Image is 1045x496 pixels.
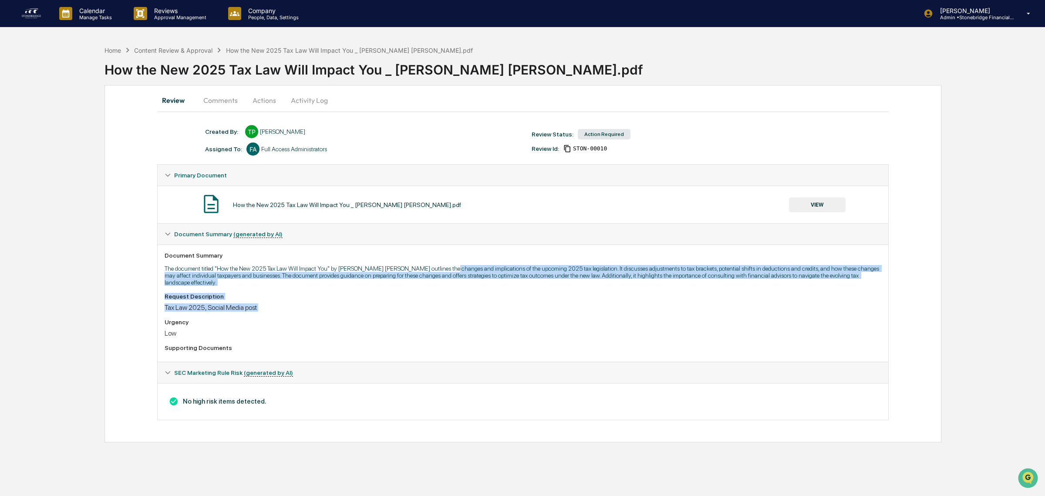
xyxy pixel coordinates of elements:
div: Primary Document [158,165,888,186]
button: Start new chat [148,69,158,80]
div: Created By: ‎ ‎ [205,128,241,135]
button: Actions [245,90,284,111]
span: Pylon [87,148,105,154]
p: Manage Tasks [72,14,116,20]
div: We're available if you need us! [30,75,110,82]
div: Tax Law 2025, Social Media post [165,303,881,312]
div: 🖐️ [9,111,16,118]
p: [PERSON_NAME] [933,7,1014,14]
div: Assigned To: [205,146,242,153]
div: Low [165,329,881,337]
span: Primary Document [174,172,227,179]
div: Supporting Documents [165,344,881,351]
div: Document Summary (generated by AI) [158,224,888,245]
p: Calendar [72,7,116,14]
p: Approval Management [147,14,211,20]
div: Document Summary (generated by AI) [158,245,888,362]
img: Document Icon [200,193,222,215]
div: [PERSON_NAME] [260,128,305,135]
u: (generated by AI) [233,231,283,238]
span: SEC Marketing Rule Risk [174,369,293,376]
div: Review Status: [532,131,573,138]
img: 1746055101610-c473b297-6a78-478c-a979-82029cc54cd1 [9,67,24,82]
div: Action Required [578,129,630,139]
div: 🗄️ [63,111,70,118]
button: VIEW [789,197,846,212]
div: Start new chat [30,67,143,75]
h3: No high risk items detected. [165,397,881,406]
span: Preclearance [17,110,56,119]
div: 🔎 [9,127,16,134]
p: Reviews [147,7,211,14]
p: People, Data, Settings [241,14,303,20]
div: secondary tabs example [157,90,889,111]
p: How can we help? [9,18,158,32]
span: Data Lookup [17,126,55,135]
div: SEC Marketing Rule Risk (generated by AI) [158,362,888,383]
div: Document Summary (generated by AI) [158,383,888,420]
p: The document titled "How the New 2025 Tax Law Will Impact You" by [PERSON_NAME] [PERSON_NAME] out... [165,265,881,286]
button: Activity Log [284,90,335,111]
a: 🔎Data Lookup [5,123,58,139]
span: 8ebf8d85-7370-4d67-89ff-5679eecca2d7 [573,145,607,152]
div: How the New 2025 Tax Law Will Impact You _ [PERSON_NAME] [PERSON_NAME].pdf [226,47,473,54]
p: Admin • Stonebridge Financial Group [933,14,1014,20]
u: (generated by AI) [244,369,293,377]
div: TP [245,125,258,138]
span: Attestations [72,110,108,119]
button: Comments [196,90,245,111]
span: Document Summary [174,231,283,238]
div: FA [246,143,260,156]
a: 🗄️Attestations [60,106,111,122]
div: How the New 2025 Tax Law Will Impact You _ [PERSON_NAME] [PERSON_NAME].pdf [233,201,461,208]
button: Review [157,90,196,111]
div: Primary Document [158,186,888,223]
div: Home [104,47,121,54]
div: Full Access Administrators [261,146,327,153]
p: Company [241,7,303,14]
div: Document Summary [165,252,881,259]
img: logo [21,7,42,20]
a: 🖐️Preclearance [5,106,60,122]
iframe: Open customer support [1017,467,1041,491]
div: Content Review & Approval [134,47,212,54]
div: Request Description [165,293,881,300]
div: Urgency [165,319,881,326]
a: Powered byPylon [61,147,105,154]
div: How the New 2025 Tax Law Will Impact You _ [PERSON_NAME] [PERSON_NAME].pdf [104,55,1045,78]
div: Review Id: [532,145,559,152]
